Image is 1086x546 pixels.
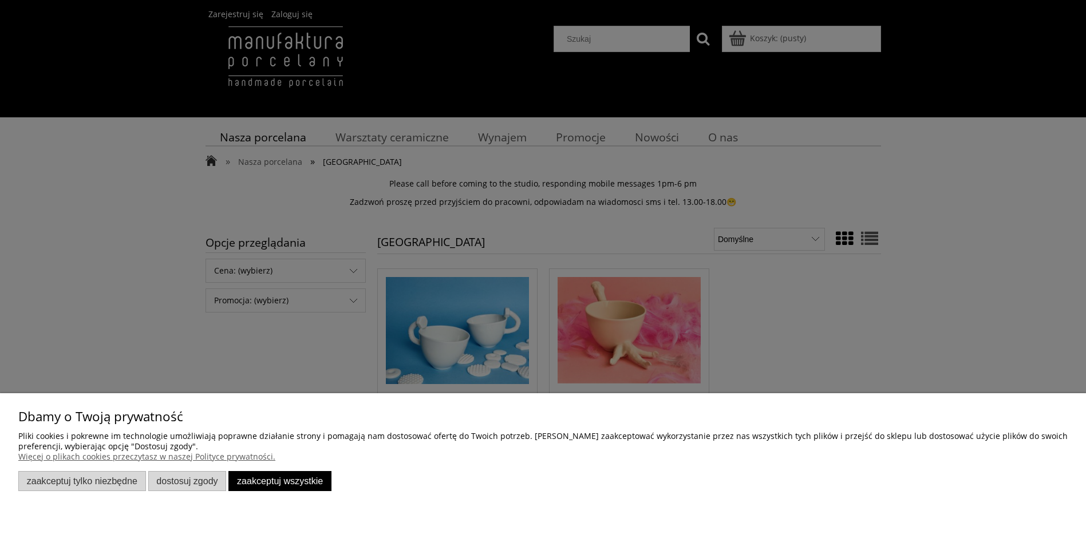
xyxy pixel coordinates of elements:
[18,451,275,462] a: Więcej o plikach cookies przeczytasz w naszej Polityce prywatności.
[228,471,331,491] button: Zaakceptuj wszystkie
[148,471,227,491] button: Dostosuj zgody
[18,431,1068,452] p: Pliki cookies i pokrewne im technologie umożliwiają poprawne działanie strony i pomagają nam dost...
[18,412,1068,422] p: Dbamy o Twoją prywatność
[18,471,146,491] button: Zaakceptuj tylko niezbędne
